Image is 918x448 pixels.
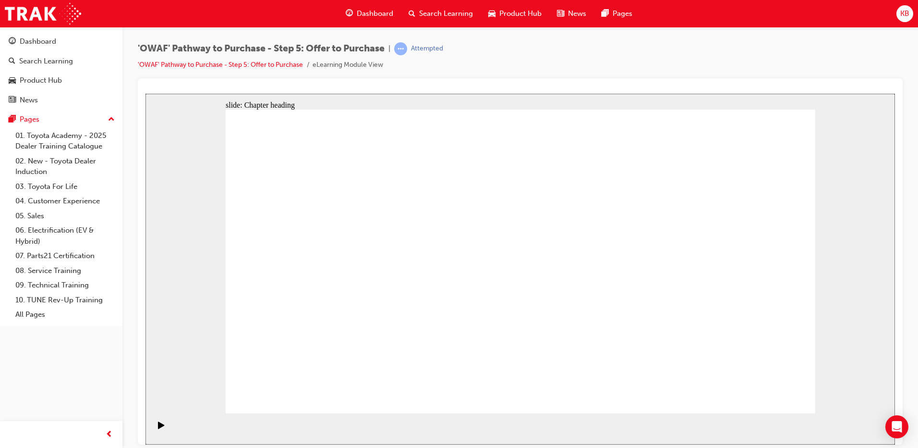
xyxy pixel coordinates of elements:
div: News [20,95,38,106]
div: Search Learning [19,56,73,67]
a: 07. Parts21 Certification [12,249,119,263]
button: DashboardSearch LearningProduct HubNews [4,31,119,111]
span: learningRecordVerb_ATTEMPT-icon [394,42,407,55]
span: Pages [613,8,632,19]
a: Search Learning [4,52,119,70]
a: news-iconNews [549,4,594,24]
button: Play (Ctrl+Alt+P) [5,327,21,344]
button: KB [896,5,913,22]
span: | [388,43,390,54]
img: Trak [5,3,81,25]
div: Pages [20,114,39,125]
a: pages-iconPages [594,4,640,24]
span: pages-icon [9,115,16,124]
li: eLearning Module View [313,60,383,71]
span: 'OWAF' Pathway to Purchase - Step 5: Offer to Purchase [138,43,385,54]
span: pages-icon [602,8,609,20]
a: 03. Toyota For Life [12,179,119,194]
span: search-icon [9,57,15,66]
span: car-icon [9,76,16,85]
a: 02. New - Toyota Dealer Induction [12,154,119,179]
span: Product Hub [499,8,542,19]
a: News [4,91,119,109]
div: Product Hub [20,75,62,86]
button: Pages [4,111,119,128]
span: KB [900,8,909,19]
div: playback controls [5,320,21,351]
div: Open Intercom Messenger [885,415,908,438]
a: 10. TUNE Rev-Up Training [12,293,119,308]
div: Attempted [411,44,443,53]
span: News [568,8,586,19]
a: 08. Service Training [12,263,119,278]
span: news-icon [557,8,564,20]
a: 06. Electrification (EV & Hybrid) [12,223,119,249]
span: guage-icon [9,37,16,46]
a: 05. Sales [12,209,119,224]
a: Dashboard [4,33,119,50]
a: Product Hub [4,72,119,89]
span: prev-icon [106,429,113,441]
div: Dashboard [20,36,56,47]
span: up-icon [108,113,115,126]
span: guage-icon [346,8,353,20]
a: guage-iconDashboard [338,4,401,24]
a: 09. Technical Training [12,278,119,293]
span: Search Learning [419,8,473,19]
span: Dashboard [357,8,393,19]
a: 04. Customer Experience [12,194,119,209]
span: car-icon [488,8,495,20]
a: car-iconProduct Hub [481,4,549,24]
span: search-icon [409,8,415,20]
a: 01. Toyota Academy - 2025 Dealer Training Catalogue [12,128,119,154]
a: 'OWAF' Pathway to Purchase - Step 5: Offer to Purchase [138,61,303,69]
span: news-icon [9,96,16,105]
a: search-iconSearch Learning [401,4,481,24]
a: All Pages [12,307,119,322]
